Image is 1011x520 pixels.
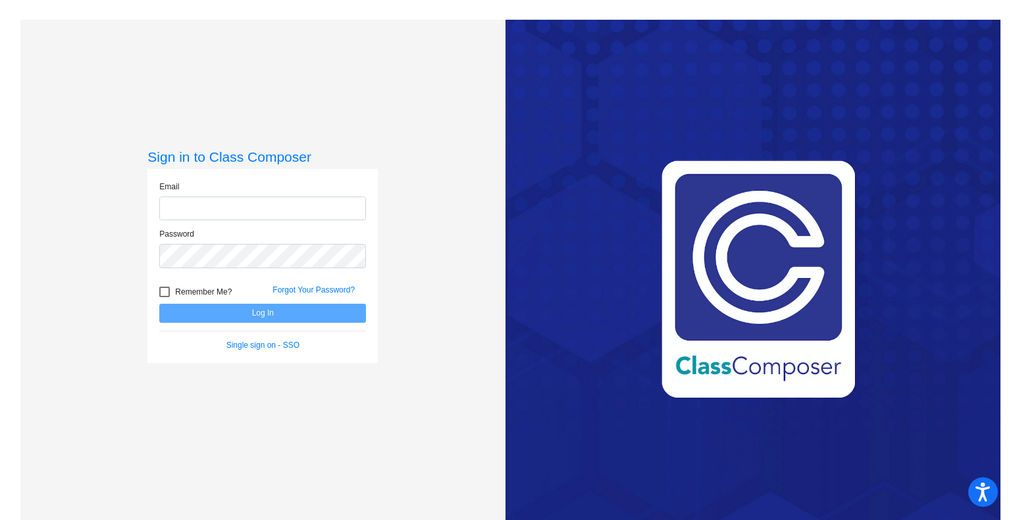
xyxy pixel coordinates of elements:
label: Email [159,181,179,193]
button: Log In [159,304,366,323]
a: Forgot Your Password? [272,285,355,295]
h3: Sign in to Class Composer [147,149,378,165]
span: Remember Me? [175,284,232,300]
label: Password [159,228,194,240]
a: Single sign on - SSO [226,341,299,350]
